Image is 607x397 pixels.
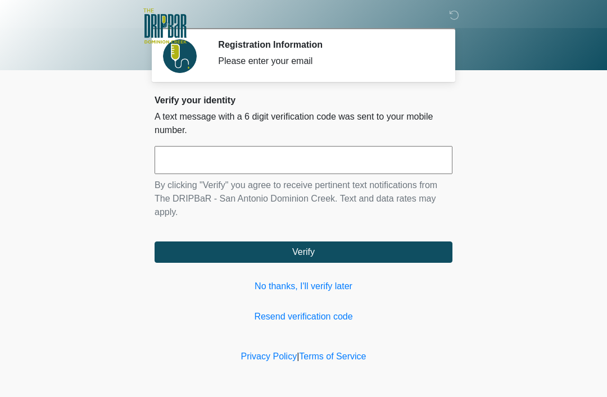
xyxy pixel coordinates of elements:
a: Resend verification code [155,310,452,323]
button: Verify [155,241,452,263]
a: Terms of Service [299,352,366,361]
a: | [297,352,299,361]
p: A text message with a 6 digit verification code was sent to your mobile number. [155,110,452,137]
img: The DRIPBaR - San Antonio Dominion Creek Logo [143,8,187,45]
a: No thanks, I'll verify later [155,280,452,293]
img: Agent Avatar [163,39,197,73]
a: Privacy Policy [241,352,297,361]
div: Please enter your email [218,54,436,68]
p: By clicking "Verify" you agree to receive pertinent text notifications from The DRIPBaR - San Ant... [155,179,452,219]
h2: Verify your identity [155,95,452,106]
